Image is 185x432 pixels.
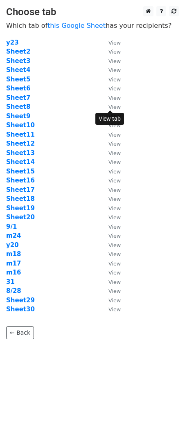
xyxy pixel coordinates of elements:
a: Sheet18 [6,195,35,202]
small: View [108,251,121,257]
small: View [108,224,121,230]
small: View [108,159,121,165]
a: y20 [6,241,19,249]
small: View [108,58,121,64]
small: View [108,233,121,239]
a: y23 [6,39,19,46]
a: Sheet16 [6,177,35,184]
a: View [100,306,121,313]
strong: m17 [6,260,21,267]
a: View [100,223,121,230]
small: View [108,169,121,175]
strong: m16 [6,269,21,276]
a: View [100,103,121,110]
small: View [108,297,121,304]
a: View [100,131,121,138]
small: View [108,279,121,285]
p: Which tab of has your recipients? [6,21,179,30]
small: View [108,141,121,147]
small: View [108,85,121,92]
small: View [108,132,121,138]
strong: 9/1 [6,223,17,230]
a: this Google Sheet [47,22,106,29]
h3: Choose tab [6,6,179,18]
small: View [108,288,121,294]
a: View [100,168,121,175]
small: View [108,40,121,46]
a: Sheet4 [6,66,30,74]
a: 8/28 [6,287,21,295]
a: Sheet29 [6,297,35,304]
a: 31 [6,278,15,286]
a: Sheet14 [6,158,35,166]
a: View [100,260,121,267]
small: View [108,196,121,202]
small: View [108,150,121,156]
a: View [100,287,121,295]
a: Sheet3 [6,57,30,65]
a: View [100,149,121,157]
a: View [100,39,121,46]
a: View [100,66,121,74]
a: Sheet6 [6,85,30,92]
a: Sheet19 [6,205,35,212]
a: m24 [6,232,21,239]
div: View tab [95,113,124,125]
a: View [100,76,121,83]
small: View [108,104,121,110]
small: View [108,67,121,73]
small: View [108,187,121,193]
a: View [100,158,121,166]
small: View [108,49,121,55]
a: View [100,177,121,184]
a: View [100,232,121,239]
a: View [100,250,121,258]
a: Sheet7 [6,94,30,101]
a: m18 [6,250,21,258]
a: View [100,205,121,212]
a: View [100,278,121,286]
small: View [108,261,121,267]
a: Sheet2 [6,48,30,55]
small: View [108,76,121,83]
a: View [100,94,121,101]
a: Sheet13 [6,149,35,157]
a: View [100,48,121,55]
small: View [108,242,121,248]
a: View [100,195,121,202]
a: Sheet20 [6,214,35,221]
small: View [108,306,121,313]
a: View [100,140,121,147]
a: Sheet9 [6,112,30,120]
a: ← Back [6,326,34,339]
a: Sheet10 [6,122,35,129]
a: Sheet17 [6,186,35,193]
small: View [108,214,121,220]
strong: Sheet5 [6,76,30,83]
a: Sheet11 [6,131,35,138]
a: Sheet12 [6,140,35,147]
small: View [108,205,121,211]
small: View [108,178,121,184]
a: View [100,214,121,221]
